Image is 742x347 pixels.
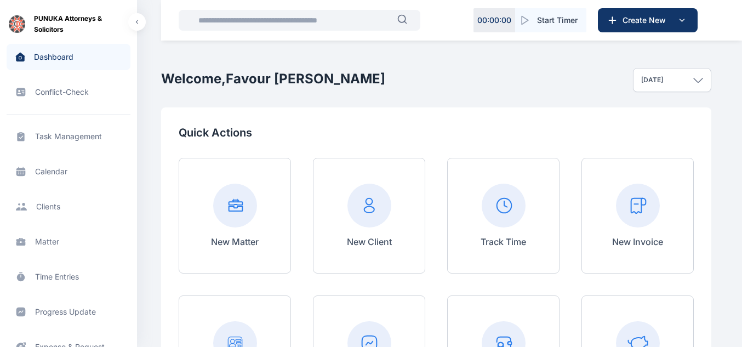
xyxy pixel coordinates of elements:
[477,15,511,26] p: 00 : 00 : 00
[7,264,130,290] a: time entries
[481,235,526,248] p: Track Time
[515,8,586,32] button: Start Timer
[7,158,130,185] a: calendar
[7,44,130,70] a: dashboard
[618,15,675,26] span: Create New
[179,125,694,140] p: Quick Actions
[7,194,130,220] a: clients
[211,235,259,248] p: New Matter
[7,123,130,150] a: task management
[598,8,698,32] button: Create New
[161,70,385,88] h2: Welcome, Favour [PERSON_NAME]
[7,229,130,255] a: matter
[34,13,128,35] span: PUNUKA Attorneys & Solicitors
[641,76,663,84] p: [DATE]
[347,235,392,248] p: New Client
[7,299,130,325] a: progress update
[612,235,663,248] p: New Invoice
[537,15,578,26] span: Start Timer
[7,79,130,105] a: conflict-check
